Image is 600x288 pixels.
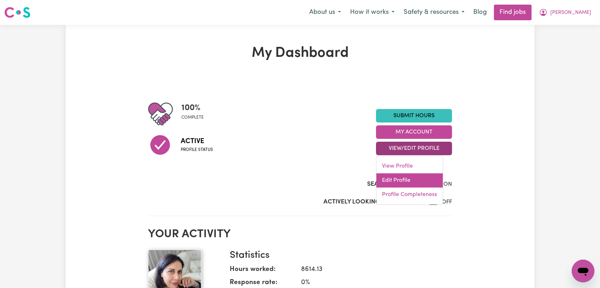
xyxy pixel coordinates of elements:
[494,5,531,20] a: Find jobs
[4,6,31,19] img: Careseekers logo
[4,4,31,21] a: Careseekers logo
[181,102,204,114] span: 100 %
[376,142,452,155] button: View/Edit Profile
[181,136,213,147] span: Active
[376,188,443,202] a: Profile Completeness
[305,5,345,20] button: About us
[345,5,399,20] button: How it works
[295,265,446,275] dd: 8614.13
[230,250,446,262] h3: Statistics
[148,228,452,241] h2: Your activity
[399,5,469,20] button: Safety & resources
[469,5,491,20] a: Blog
[442,199,452,205] span: OFF
[323,197,419,207] label: Actively Looking for Clients
[376,173,443,188] a: Edit Profile
[376,109,452,123] a: Submit Hours
[376,159,443,173] a: View Profile
[181,114,204,121] span: complete
[534,5,596,20] button: My Account
[367,180,421,189] label: Search Visibility
[572,260,594,282] iframe: Button to launch messaging window
[181,147,213,153] span: Profile status
[376,125,452,139] button: My Account
[148,45,452,62] h1: My Dashboard
[230,265,295,278] dt: Hours worked:
[295,278,446,288] dd: 0 %
[376,156,443,205] div: View/Edit Profile
[550,9,591,17] span: [PERSON_NAME]
[443,181,452,187] span: ON
[181,102,209,126] div: Profile completeness: 100%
